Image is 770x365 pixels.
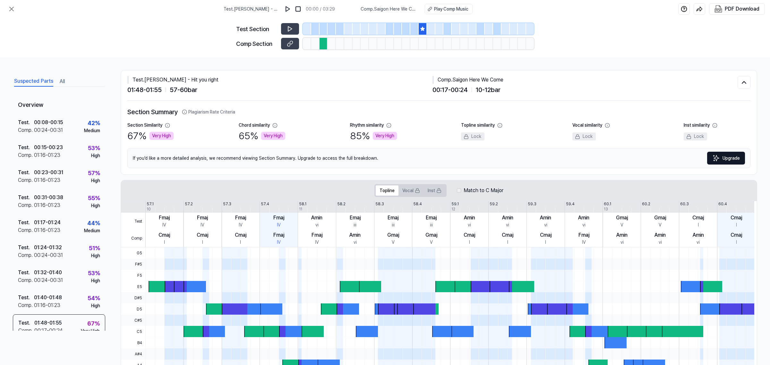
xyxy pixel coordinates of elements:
div: 60.1 [604,201,611,207]
div: Cmaj [235,231,246,239]
div: I [698,222,699,228]
div: IV [315,239,319,246]
div: I [545,239,546,246]
button: Suspected Parts [14,76,53,87]
div: Amin [578,214,589,222]
div: 59.3 [528,201,536,207]
div: 65 % [239,129,285,143]
div: I [240,239,241,246]
span: C#5 [121,315,145,326]
div: Comp . [18,151,34,159]
div: High [91,277,100,284]
div: Lock [684,132,707,140]
span: E5 [121,281,145,292]
div: Very High [150,132,174,140]
div: 59.4 [566,201,575,207]
span: 00:17 - 00:24 [432,85,468,95]
div: Comp Section [236,39,277,48]
span: F5 [121,270,145,281]
div: IV [277,239,281,246]
div: 00:24 - 00:31 [34,276,63,284]
div: IV [162,222,166,228]
div: Fmaj [273,214,284,222]
div: 00:08 - 00:15 [34,119,63,126]
div: 58.1 [299,201,306,207]
div: 13 [604,206,608,212]
div: Lock [461,132,484,140]
div: 59.1 [451,201,459,207]
div: Fmaj [197,214,208,222]
div: 01:32 - 01:40 [34,269,62,276]
div: 55 % [88,194,100,202]
div: 01:16 - 01:23 [34,301,60,309]
div: Chord similarity [239,122,270,129]
div: Comp . [18,301,34,309]
div: Fmaj [578,231,589,239]
a: SparklesUpgrade [707,152,745,165]
img: Sparkles [712,154,720,162]
div: Very High [81,328,100,335]
div: vi [544,222,547,228]
span: 57 - 60 bar [170,85,197,95]
img: help [681,6,687,12]
div: 00:31 - 00:38 [34,194,63,201]
div: Gmaj [387,231,399,239]
div: Test . [PERSON_NAME] - Hit you right [127,76,432,84]
button: PDF Download [713,4,761,14]
div: vi [697,239,700,246]
div: vi [620,239,624,246]
h2: Section Summary [127,107,750,117]
div: If you’d like a more detailed analysis, we recommend viewing Section Summary. Upgrade to access t... [127,148,750,168]
div: vi [659,239,662,246]
div: High [91,202,100,209]
div: vi [582,222,586,228]
div: 57.1 [147,201,154,207]
div: Cmaj [731,231,742,239]
div: Amin [654,231,666,239]
div: Play Comp Music [434,6,468,13]
div: 01:16 - 01:23 [34,201,60,209]
div: I [736,239,737,246]
img: play [285,6,291,12]
div: High [91,177,100,184]
div: Test . [18,244,34,251]
div: 53 % [88,144,100,152]
span: 01:48 - 01:55 [127,85,162,95]
div: Test . [18,319,34,327]
div: 00:24 - 00:31 [34,126,63,134]
div: 57.3 [223,201,231,207]
div: 00:23 - 00:31 [34,169,63,176]
div: Very High [261,132,285,140]
div: Amin [540,214,551,222]
div: 60.2 [642,201,650,207]
img: share [696,6,703,12]
div: 00:00 / 03:29 [306,6,335,13]
div: Emaj [388,214,398,222]
span: 10 - 12 bar [476,85,501,95]
div: Cmaj [464,231,475,239]
div: V [620,222,623,228]
div: Topline similarity [461,122,495,129]
div: Comp . [18,176,34,184]
div: Emaj [426,214,437,222]
div: 42 % [88,119,100,127]
div: Fmaj [159,214,170,222]
div: Amin [616,231,628,239]
div: I [202,239,203,246]
div: Inst similarity [684,122,710,129]
div: Test . [18,169,34,176]
div: iii [430,222,433,228]
div: iii [392,222,395,228]
div: 60.3 [680,201,689,207]
div: I [469,239,470,246]
div: IV [201,222,204,228]
div: 85 % [350,129,397,143]
div: V [659,222,662,228]
div: 01:16 - 01:23 [34,176,60,184]
div: Comp . [18,126,34,134]
button: Vocal [398,185,424,196]
img: PDF Download [714,5,722,13]
div: 00:17 - 00:24 [34,327,63,335]
div: Cmaj [197,231,208,239]
div: PDF Download [725,5,759,13]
